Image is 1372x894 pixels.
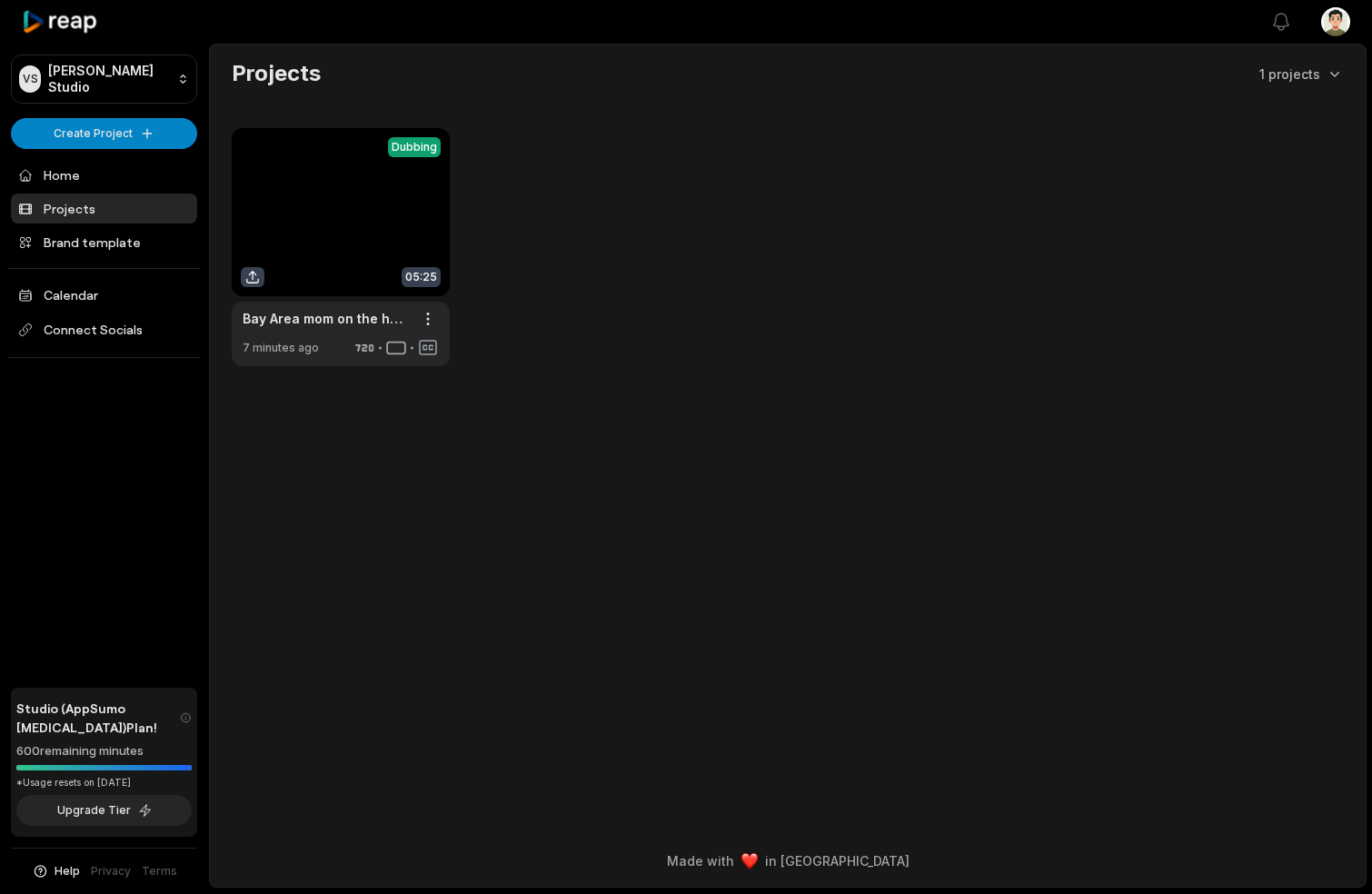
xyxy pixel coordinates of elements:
p: [PERSON_NAME] Studio [48,63,170,95]
h2: Projects [232,59,321,88]
div: Made with in [GEOGRAPHIC_DATA] [226,851,1349,870]
span: Help [55,863,80,879]
button: Help [32,863,80,879]
span: Connect Socials [11,313,197,346]
a: Terms [142,863,177,879]
a: Calendar [11,280,197,310]
div: VS [19,65,41,93]
a: Brand template [11,227,197,257]
img: heart emoji [741,853,758,869]
div: 600 remaining minutes [16,742,192,760]
div: *Usage resets on [DATE] [16,776,192,790]
button: Upgrade Tier [16,795,192,826]
a: Bay Area mom on the hook for a 15-minute, $100K trip to the ER [243,309,410,328]
button: 1 projects [1259,65,1344,84]
a: Projects [11,194,197,223]
a: Privacy [91,863,131,879]
span: Studio (AppSumo [MEDICAL_DATA]) Plan! [16,699,180,737]
a: Home [11,160,197,190]
button: Create Project [11,118,197,149]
